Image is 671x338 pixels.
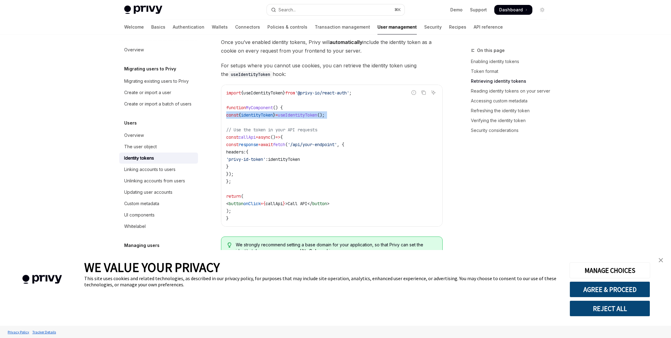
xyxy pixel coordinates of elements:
[124,132,144,139] div: Overview
[570,281,650,297] button: AGREE & PROCEED
[261,142,273,147] span: await
[119,76,198,87] a: Migrating existing users to Privy
[119,221,198,232] a: Whitelabel
[471,106,552,116] a: Refreshing the identity token
[226,164,229,169] span: }
[119,98,198,109] a: Create or import a batch of users
[124,154,154,162] div: Identity tokens
[471,125,552,135] a: Security considerations
[246,149,248,155] span: {
[226,179,231,184] span: };
[285,90,295,96] span: from
[239,134,256,140] span: callApi
[124,78,189,85] div: Migrating existing users to Privy
[226,193,241,199] span: return
[494,5,532,15] a: Dashboard
[275,134,280,140] span: =>
[278,6,296,14] div: Search...
[410,89,418,97] button: Report incorrect code
[119,141,198,152] a: The user object
[499,7,523,13] span: Dashboard
[349,90,352,96] span: ;
[226,134,239,140] span: const
[151,20,165,34] a: Basics
[315,20,370,34] a: Transaction management
[119,175,198,186] a: Unlinking accounts from users
[394,7,401,12] span: ⌘ K
[420,89,428,97] button: Copy the contents from the code block
[119,187,198,198] a: Updating user accounts
[429,89,437,97] button: Ask AI
[226,105,246,110] span: function
[295,90,349,96] span: '@privy-io/react-auth'
[570,300,650,316] button: REJECT ALL
[570,262,650,278] button: MANAGE CHOICES
[261,201,263,206] span: =
[278,112,317,118] span: useIdentityToken
[266,201,283,206] span: callApi
[226,90,241,96] span: import
[659,258,663,262] img: close banner
[241,90,243,96] span: {
[273,105,283,110] span: () {
[474,20,503,34] a: API reference
[124,177,185,185] div: Unlinking accounts from users
[226,112,239,118] span: const
[256,134,258,140] span: =
[477,47,505,54] span: On this page
[307,201,312,206] span: </
[226,216,229,221] span: }
[450,7,463,13] a: Demo
[268,157,300,162] span: identityToken
[124,65,176,73] h5: Migrating users to Privy
[288,142,337,147] span: '/api/your-endpoint'
[119,209,198,221] a: UI components
[84,259,220,275] span: WE VALUE YOUR PRIVACY
[239,142,258,147] span: response
[124,166,176,173] div: Linking accounts to users
[283,90,285,96] span: }
[317,112,325,118] span: ();
[235,20,260,34] a: Connectors
[226,142,239,147] span: const
[119,164,198,175] a: Linking accounts to users
[471,86,552,96] a: Reading identity tokens on your server
[285,142,288,147] span: (
[258,134,270,140] span: async
[243,90,283,96] span: useIdentityToken
[337,142,344,147] span: , {
[119,198,198,209] a: Custom metadata
[267,20,307,34] a: Policies & controls
[226,201,229,206] span: <
[537,5,547,15] button: Toggle dark mode
[263,201,266,206] span: {
[377,20,417,34] a: User management
[288,201,307,206] span: Call API
[173,20,204,34] a: Authentication
[9,266,75,293] img: company logo
[124,100,191,108] div: Create or import a batch of users
[241,193,243,199] span: (
[246,105,273,110] span: MyComponent
[31,327,57,337] a: Tracker Details
[124,242,160,249] h5: Managing users
[226,157,266,162] span: 'privy-id-token'
[229,201,243,206] span: button
[300,248,319,253] strong: HttpOnly
[275,112,278,118] span: =
[424,20,442,34] a: Security
[327,201,330,206] span: >
[280,134,283,140] span: {
[236,242,436,254] span: We strongly recommend setting a base domain for your application, so that Privy can set the ident...
[119,130,198,141] a: Overview
[124,6,162,14] img: light logo
[226,208,231,214] span: );
[124,223,146,230] div: Whitelabel
[226,127,317,133] span: // Use the token in your API requests
[241,112,273,118] span: identityToken
[449,20,466,34] a: Recipes
[124,119,137,127] h5: Users
[471,57,552,66] a: Enabling identity tokens
[212,20,228,34] a: Wallets
[119,153,198,164] a: Identity tokens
